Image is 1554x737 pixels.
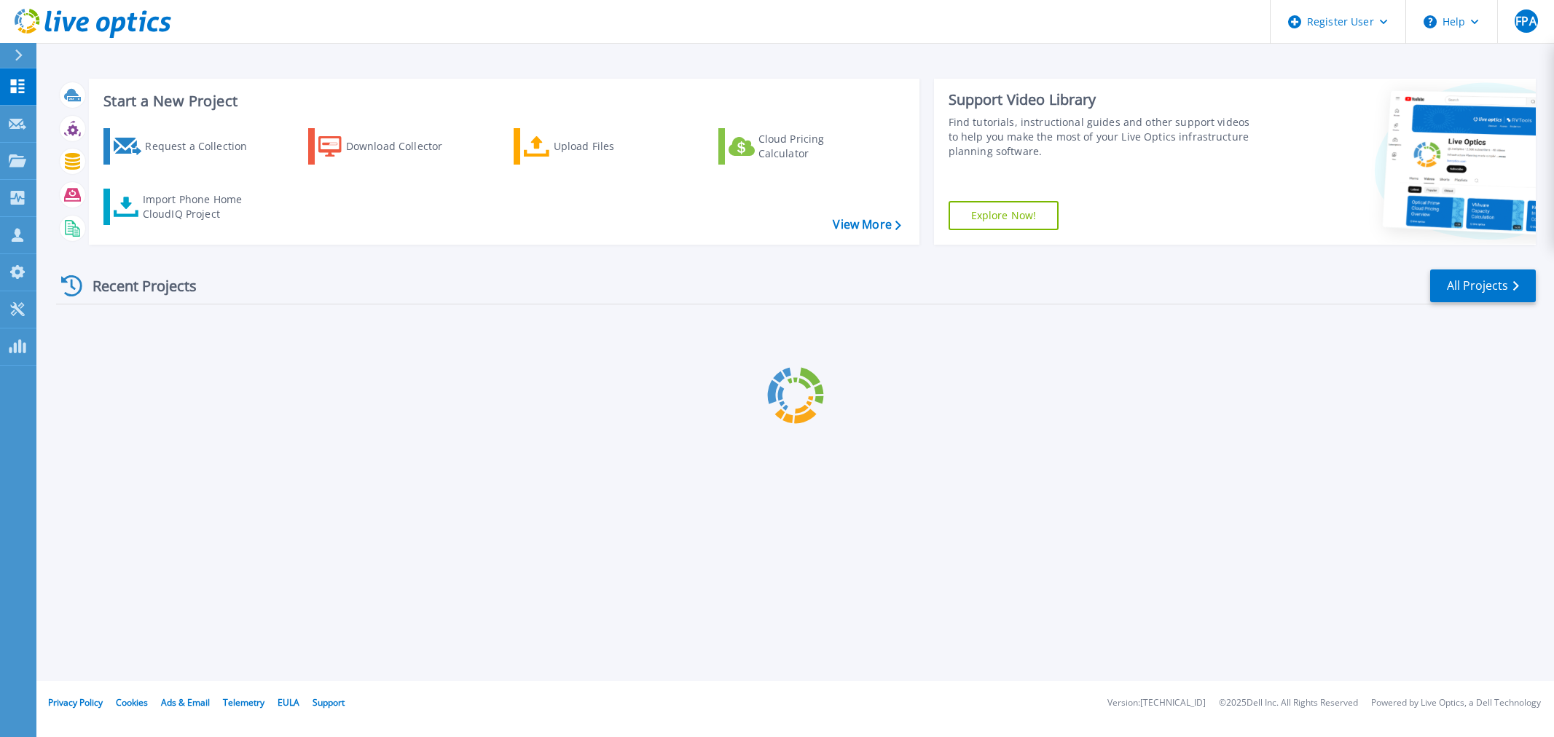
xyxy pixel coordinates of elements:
[161,696,210,709] a: Ads & Email
[103,93,900,109] h3: Start a New Project
[278,696,299,709] a: EULA
[1371,698,1541,708] li: Powered by Live Optics, a Dell Technology
[223,696,264,709] a: Telemetry
[103,128,266,165] a: Request a Collection
[116,696,148,709] a: Cookies
[758,132,875,161] div: Cloud Pricing Calculator
[48,696,103,709] a: Privacy Policy
[554,132,670,161] div: Upload Files
[514,128,676,165] a: Upload Files
[346,132,463,161] div: Download Collector
[56,268,216,304] div: Recent Projects
[949,201,1059,230] a: Explore Now!
[718,128,881,165] a: Cloud Pricing Calculator
[143,192,256,221] div: Import Phone Home CloudIQ Project
[313,696,345,709] a: Support
[1107,698,1206,708] li: Version: [TECHNICAL_ID]
[1430,269,1536,302] a: All Projects
[949,90,1257,109] div: Support Video Library
[308,128,471,165] a: Download Collector
[1515,15,1536,27] span: FPA
[949,115,1257,159] div: Find tutorials, instructional guides and other support videos to help you make the most of your L...
[145,132,262,161] div: Request a Collection
[1219,698,1358,708] li: © 2025 Dell Inc. All Rights Reserved
[833,218,900,232] a: View More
